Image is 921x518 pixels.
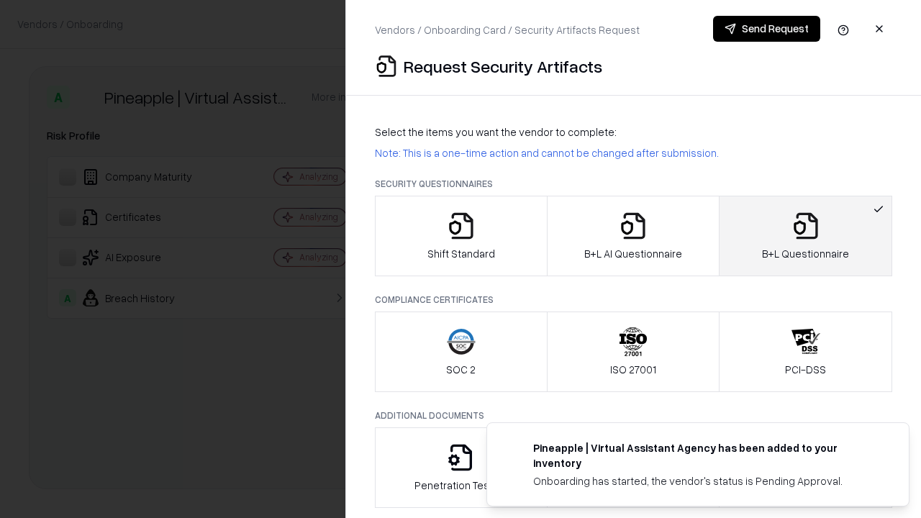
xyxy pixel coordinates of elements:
p: B+L AI Questionnaire [584,246,682,261]
p: Security Questionnaires [375,178,892,190]
p: Shift Standard [427,246,495,261]
p: Request Security Artifacts [404,55,602,78]
button: Shift Standard [375,196,548,276]
button: Penetration Testing [375,427,548,508]
p: PCI-DSS [785,362,826,377]
button: PCI-DSS [719,312,892,392]
p: ISO 27001 [610,362,656,377]
p: B+L Questionnaire [762,246,849,261]
img: trypineapple.com [504,440,522,458]
p: Vendors / Onboarding Card / Security Artifacts Request [375,22,640,37]
p: SOC 2 [446,362,476,377]
button: B+L Questionnaire [719,196,892,276]
button: SOC 2 [375,312,548,392]
p: Compliance Certificates [375,294,892,306]
button: Send Request [713,16,820,42]
div: Pineapple | Virtual Assistant Agency has been added to your inventory [533,440,874,471]
p: Penetration Testing [414,478,507,493]
div: Onboarding has started, the vendor's status is Pending Approval. [533,473,874,489]
button: B+L AI Questionnaire [547,196,720,276]
p: Additional Documents [375,409,892,422]
p: Select the items you want the vendor to complete: [375,124,892,140]
button: ISO 27001 [547,312,720,392]
p: Note: This is a one-time action and cannot be changed after submission. [375,145,892,160]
